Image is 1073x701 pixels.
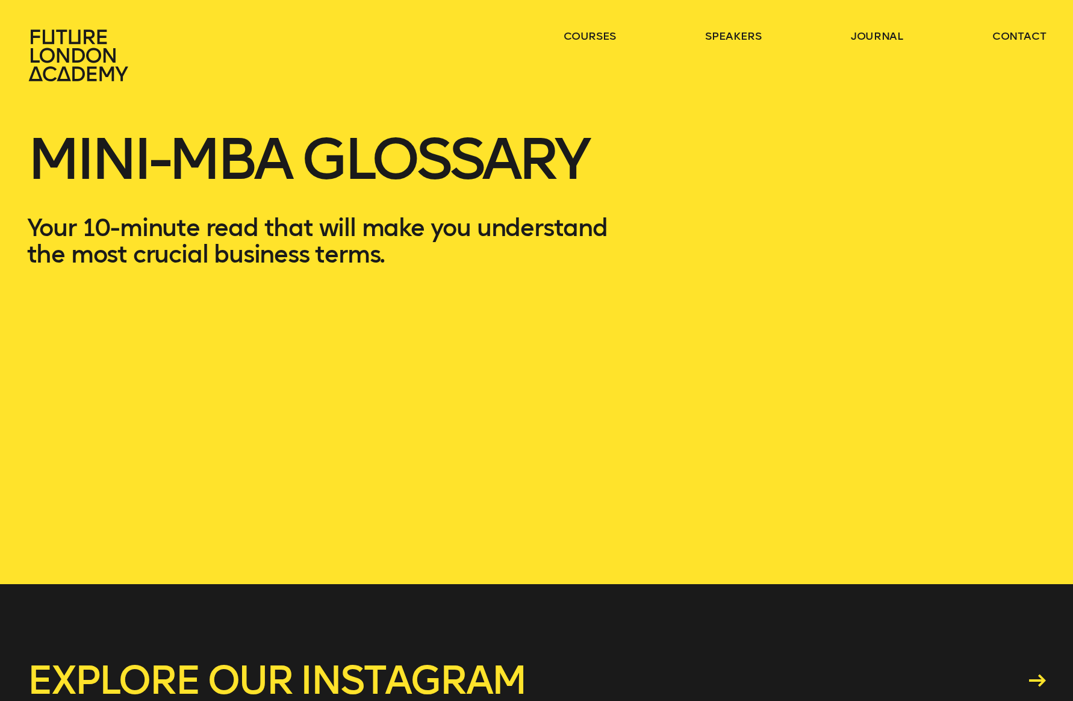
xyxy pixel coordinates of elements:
a: journal [851,29,903,43]
a: contact [992,29,1047,43]
p: Your 10-minute read that will make you understand the most crucial business terms. [27,214,644,267]
a: Explore our instagram [27,661,1047,700]
a: speakers [705,29,761,43]
h1: Mini-MBA Glossary [27,132,644,214]
a: courses [564,29,617,43]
